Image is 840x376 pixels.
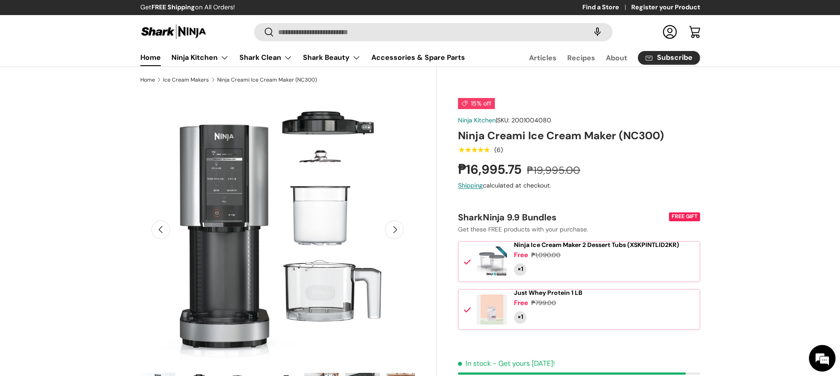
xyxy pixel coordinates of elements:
a: Recipes [567,49,595,67]
span: Subscribe [657,54,693,61]
a: Home [140,49,161,66]
span: SKU: [497,116,510,124]
a: Articles [529,49,557,67]
div: calculated at checkout. [458,181,700,190]
div: Quantity [514,263,526,276]
a: About [606,49,627,67]
a: Shipping [458,181,483,189]
h1: Ninja Creami Ice Cream Maker (NC300) [458,129,700,142]
div: ₱1,090.00 [531,251,561,260]
span: We're online! [52,112,123,201]
span: ★★★★★ [458,145,490,154]
speech-search-button: Search by voice [583,22,612,42]
a: Just Whey Protein 1 LB [514,289,582,297]
strong: ₱16,995.75 [458,161,524,178]
div: Free [514,298,528,308]
summary: Ninja Kitchen [166,49,234,67]
a: Register your Product [631,3,700,12]
nav: Secondary [508,49,700,67]
nav: Breadcrumbs [140,76,437,84]
span: In stock [458,359,491,368]
div: ₱799.00 [531,298,556,308]
textarea: Type your message and hit 'Enter' [4,242,169,273]
summary: Shark Clean [234,49,298,67]
a: Subscribe [638,51,700,65]
a: Accessories & Spare Parts [371,49,465,66]
span: Get these FREE products with your purchase. [458,225,588,233]
div: (6) [494,147,503,153]
img: Shark Ninja Philippines [140,23,207,40]
a: Ice Cream Makers [163,77,209,82]
div: Chat with us now [46,50,149,61]
a: Find a Store [582,3,631,12]
span: 2001004080 [511,116,551,124]
p: Get on All Orders! [140,3,235,12]
a: Ninja Creami Ice Cream Maker (NC300) [217,77,317,82]
div: Minimize live chat window [146,4,167,26]
summary: Shark Beauty [298,49,366,67]
div: 5.0 out of 5.0 stars [458,146,490,154]
a: Ninja Kitchen [458,116,496,124]
p: - Get yours [DATE]! [493,359,555,368]
a: Home [140,77,155,82]
nav: Primary [140,49,465,67]
div: SharkNinja 9.9 Bundles [458,211,667,223]
span: Ninja Ice Cream Maker 2 Dessert Tubs (XSKPINTLID2KR) [514,241,679,249]
strong: FREE Shipping [151,3,195,11]
div: FREE GIFT [669,212,700,221]
div: Free [514,251,528,260]
div: Quantity [514,311,526,324]
span: | [496,116,551,124]
s: ₱19,995.00 [527,164,580,177]
a: Ninja Ice Cream Maker 2 Dessert Tubs (XSKPINTLID2KR) [514,241,679,249]
span: 15% off [458,98,495,109]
